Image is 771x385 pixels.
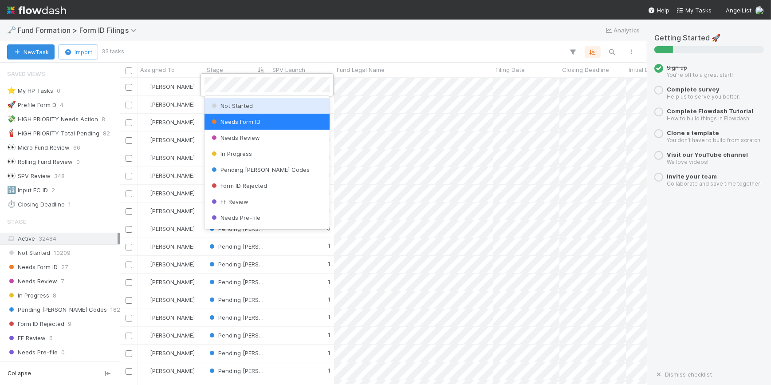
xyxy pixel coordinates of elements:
span: Pending [PERSON_NAME] Codes [210,166,310,173]
span: Not Started [210,102,253,109]
span: FF Review [210,198,248,205]
span: Form ID Rejected [210,182,267,189]
span: In Progress [210,150,252,157]
span: Needs Form ID [210,118,260,125]
span: Needs Pre-file [210,214,260,221]
span: Needs Review [210,134,260,141]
